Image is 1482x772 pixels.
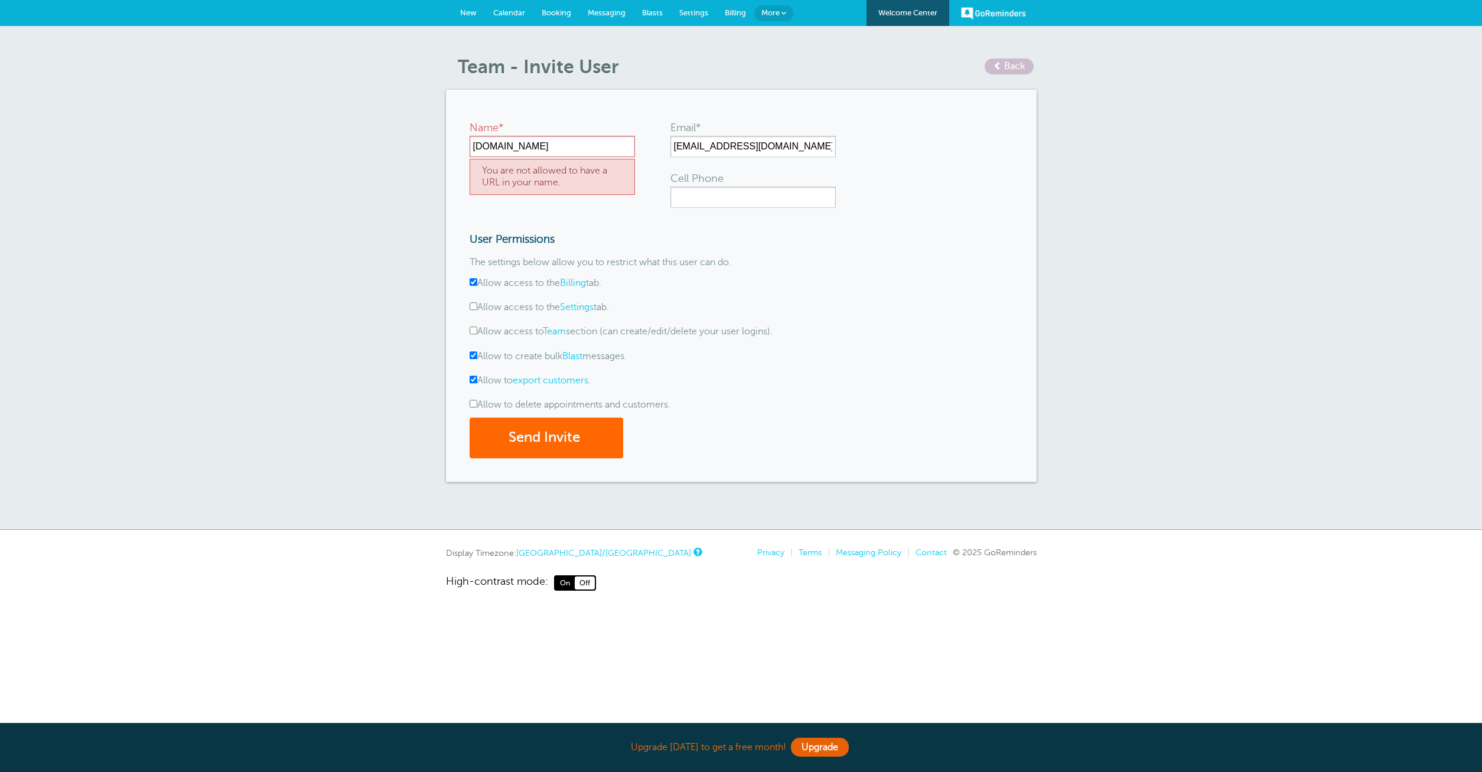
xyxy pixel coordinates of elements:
[470,351,627,361] label: Allow to create bulk messages.
[470,302,477,310] input: Allow access to theSettingstab.
[575,576,595,589] span: Off
[784,548,793,558] li: |
[901,548,910,558] li: |
[470,399,670,410] label: Allow to delete appointments and customers.
[446,548,701,558] div: Display Timezone:
[470,278,601,288] label: Allow access to the tab.
[470,257,824,268] p: The settings below allow you to restrict what this user can do.
[555,576,575,589] span: On
[470,326,773,337] label: Allow access to section (can create/edit/delete your user logins).
[560,302,594,312] a: Settings
[588,8,626,17] span: Messaging
[560,278,586,288] a: Billing
[470,376,477,383] input: Allow toexport customers.
[470,375,591,386] label: Allow to .
[493,8,525,17] span: Calendar
[836,548,901,557] a: Messaging Policy
[542,8,571,17] span: Booking
[822,548,830,558] li: |
[470,122,503,133] label: Name*
[470,278,477,286] input: Allow access to theBillingtab.
[670,173,724,184] label: Cell Phone
[754,5,793,21] a: More
[791,738,849,757] a: Upgrade
[458,56,1037,78] h1: Team - Invite User
[516,548,691,558] a: [GEOGRAPHIC_DATA]/[GEOGRAPHIC_DATA]
[670,122,701,133] label: Email*
[761,8,780,17] span: More
[470,400,477,408] input: Allow to delete appointments and customers.
[693,548,701,556] a: This is the timezone being used to display dates and times to you on this device. Click the timez...
[470,302,609,312] label: Allow access to the tab.
[953,548,1037,557] span: © 2025 GoReminders
[446,575,1037,591] a: High-contrast mode: On Off
[513,375,588,386] a: export customers
[679,8,708,17] span: Settings
[470,351,477,359] input: Allow to create bulkBlastmessages.
[446,735,1037,760] div: Upgrade [DATE] to get a free month!
[470,327,477,334] input: Allow access toTeamsection (can create/edit/delete your user logins).
[725,8,746,17] span: Billing
[470,233,824,246] h3: User Permissions
[757,548,784,557] a: Privacy
[460,8,477,17] span: New
[799,548,822,557] a: Terms
[916,548,947,557] a: Contact
[562,351,582,361] a: Blast
[446,575,548,591] span: High-contrast mode:
[470,418,623,458] button: Send Invite
[642,8,663,17] span: Blasts
[1004,61,1025,71] span: Back
[543,326,566,337] a: Team
[985,58,1034,74] a: Back
[470,159,635,194] div: You are not allowed to have a URL in your name.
